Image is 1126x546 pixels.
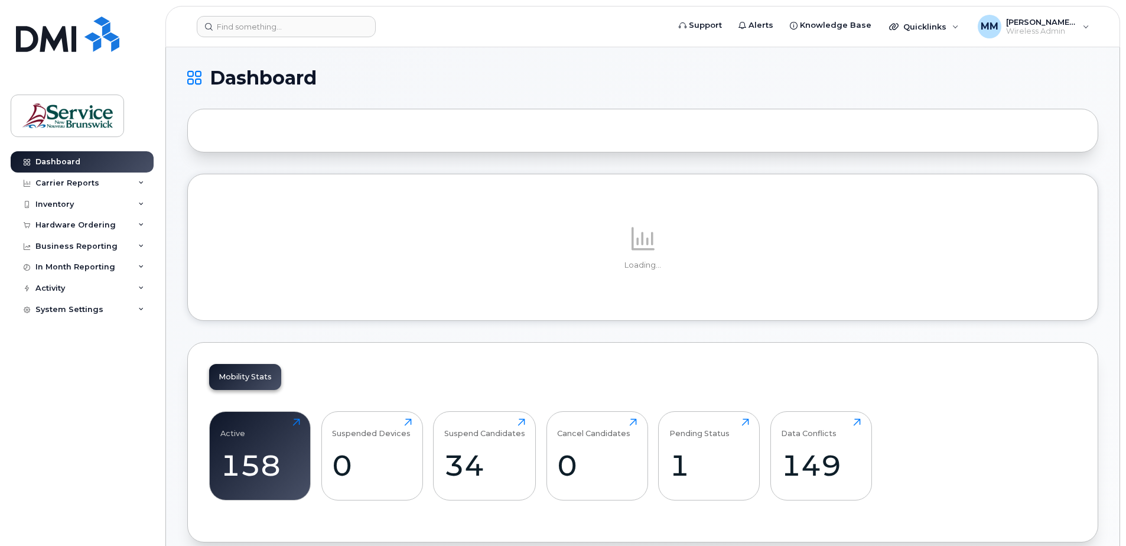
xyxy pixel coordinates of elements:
div: 0 [332,448,412,483]
div: Suspend Candidates [444,418,525,438]
div: 0 [557,448,637,483]
a: Data Conflicts149 [781,418,861,494]
div: 149 [781,448,861,483]
div: 158 [220,448,300,483]
a: Suspend Candidates34 [444,418,525,494]
div: Data Conflicts [781,418,837,438]
a: Cancel Candidates0 [557,418,637,494]
div: Suspended Devices [332,418,411,438]
div: 34 [444,448,525,483]
a: Active158 [220,418,300,494]
div: Pending Status [669,418,730,438]
span: Dashboard [210,69,317,87]
div: Active [220,418,245,438]
p: Loading... [209,260,1076,271]
div: Cancel Candidates [557,418,630,438]
a: Suspended Devices0 [332,418,412,494]
a: Pending Status1 [669,418,749,494]
div: 1 [669,448,749,483]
